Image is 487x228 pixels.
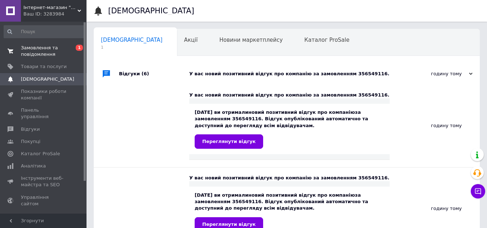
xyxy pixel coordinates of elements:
span: Покупці [21,138,40,145]
div: Відгуки [119,63,189,85]
span: [DEMOGRAPHIC_DATA] [101,37,163,43]
span: Аналітика [21,163,46,169]
span: Показники роботи компанії [21,88,67,101]
b: новий позитивний відгук про компанію [248,109,355,115]
span: 1 [101,45,163,50]
div: годину тому [390,85,480,167]
span: (6) [142,71,149,76]
div: [DATE] ви отримали за замовленням 356549116. Відгук опублікований автоматично та доступний до пер... [195,109,384,149]
button: Чат з покупцем [471,184,485,198]
span: Переглянути відгук [202,222,256,227]
span: Товари та послуги [21,63,67,70]
div: У вас новий позитивний відгук про компанію за замовленням 356549116. [189,92,390,98]
span: Каталог ProSale [304,37,349,43]
span: Гаманець компанії [21,213,67,226]
span: Акції [184,37,198,43]
span: Відгуки [21,126,40,133]
span: [DEMOGRAPHIC_DATA] [21,76,74,82]
a: Переглянути відгук [195,134,263,149]
div: Ваш ID: 3283984 [23,11,87,17]
span: Переглянути відгук [202,139,256,144]
span: Інтернет-магазин "Brettani" [23,4,78,11]
span: Новини маркетплейсу [219,37,283,43]
span: 1 [76,45,83,51]
span: Інструменти веб-майстра та SEO [21,175,67,188]
h1: [DEMOGRAPHIC_DATA] [108,6,194,15]
span: Управління сайтом [21,194,67,207]
span: Панель управління [21,107,67,120]
span: Замовлення та повідомлення [21,45,67,58]
div: У вас новий позитивний відгук про компанію за замовленням 356549116. [189,175,390,181]
span: Каталог ProSale [21,151,60,157]
div: годину тому [400,71,473,77]
div: У вас новий позитивний відгук про компанію за замовленням 356549116. [189,71,400,77]
input: Пошук [4,25,85,38]
b: новий позитивний відгук про компанію [248,192,355,198]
